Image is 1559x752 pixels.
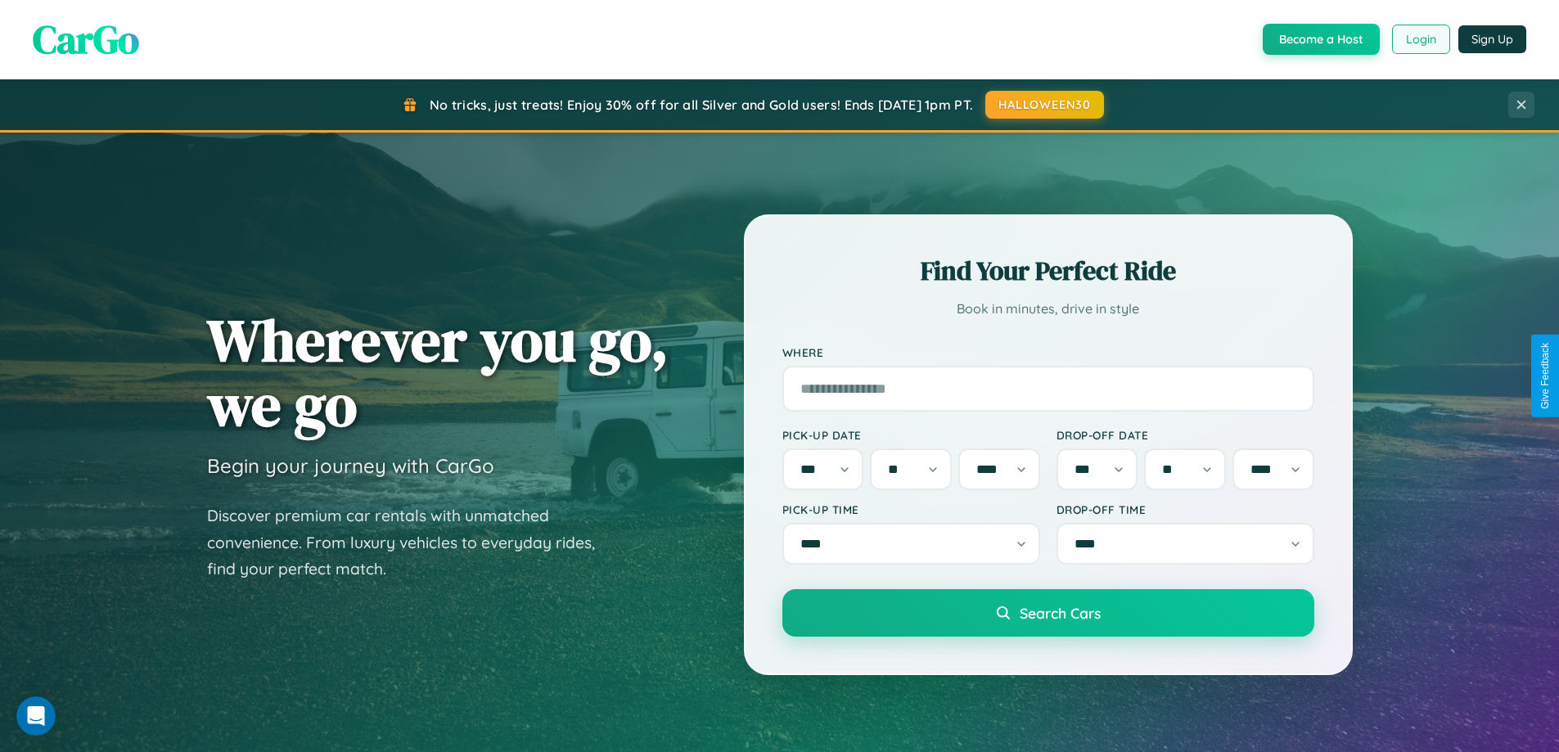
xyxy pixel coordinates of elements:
[207,502,616,583] p: Discover premium car rentals with unmatched convenience. From luxury vehicles to everyday rides, ...
[207,308,669,437] h1: Wherever you go, we go
[782,297,1314,321] p: Book in minutes, drive in style
[985,91,1104,119] button: HALLOWEEN30
[782,253,1314,289] h2: Find Your Perfect Ride
[782,428,1040,442] label: Pick-up Date
[16,696,56,736] iframe: Intercom live chat
[1057,502,1314,516] label: Drop-off Time
[207,453,494,478] h3: Begin your journey with CarGo
[1539,343,1551,409] div: Give Feedback
[1263,24,1380,55] button: Become a Host
[1020,604,1101,622] span: Search Cars
[1057,428,1314,442] label: Drop-off Date
[33,12,139,66] span: CarGo
[1392,25,1450,54] button: Login
[430,97,973,113] span: No tricks, just treats! Enjoy 30% off for all Silver and Gold users! Ends [DATE] 1pm PT.
[782,502,1040,516] label: Pick-up Time
[782,589,1314,637] button: Search Cars
[782,345,1314,359] label: Where
[1458,25,1526,53] button: Sign Up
